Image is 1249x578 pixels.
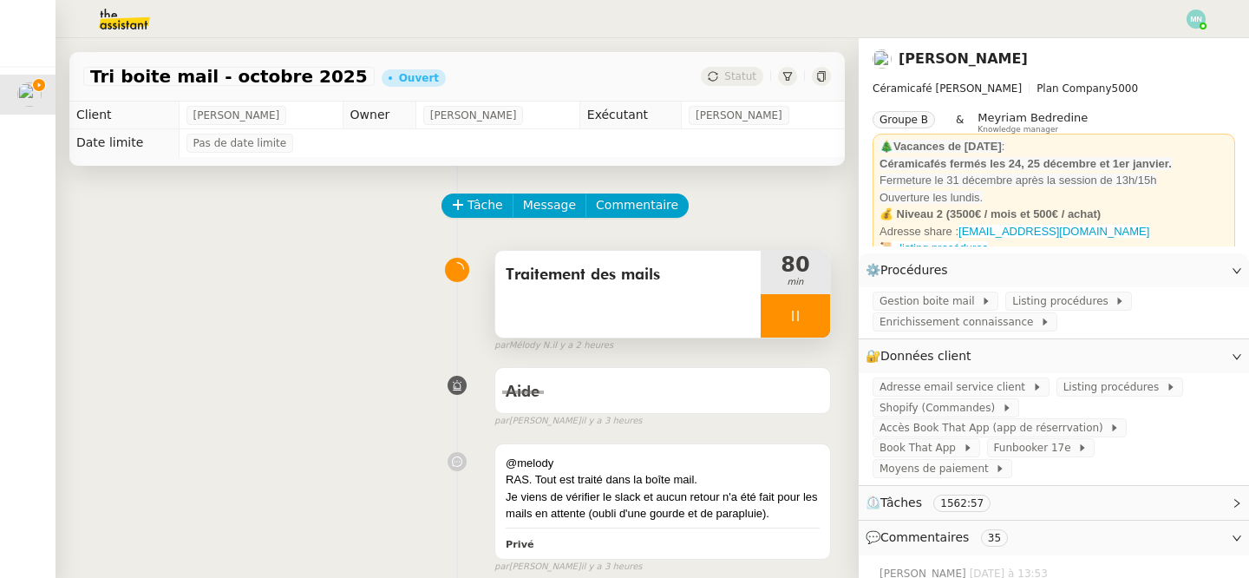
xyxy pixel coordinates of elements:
small: [PERSON_NAME] [494,560,642,575]
span: Données client [880,349,971,363]
button: Tâche [441,194,513,218]
div: Je viens de vérifier le slack et aucun retour n'a été fait pour les mails en attente (oubli d'une... [506,489,820,522]
span: Shopify (Commandes) [880,399,1002,417]
small: Mélody N. [494,338,613,353]
span: ⏲️ [866,496,1005,509]
span: Tâche [468,195,503,215]
small: [PERSON_NAME] [494,414,642,429]
span: Fermeture le 31 décembre après la session de 13h/15h [880,174,1156,187]
span: Procédures [880,263,948,277]
div: ⏲️Tâches 1562:57 [859,486,1249,520]
strong: 🎄Vacances de [DATE] [880,140,1002,153]
span: Tâches [880,496,922,509]
span: Funbooker 17e [994,439,1078,456]
span: Knowledge manager [978,125,1058,135]
div: Adresse share : [880,223,1228,240]
span: il y a 3 heures [581,560,643,575]
span: il y a 3 heures [581,414,643,429]
span: Listing procédures [1012,292,1115,310]
span: par [494,414,509,429]
span: Adresse email service client [880,378,1032,396]
span: Ouverture les lundis. [880,191,983,204]
a: [EMAIL_ADDRESS][DOMAIN_NAME] [958,225,1149,238]
td: Owner [343,102,415,129]
b: Privé [506,539,533,550]
span: par [494,560,509,575]
nz-tag: 1562:57 [933,495,991,512]
td: Client [69,102,179,129]
span: Moyens de paiement [880,460,995,477]
span: ⚙️ [866,260,956,280]
nz-tag: Groupe B [873,111,935,128]
a: 📜. listing procédures [880,241,988,254]
span: min [761,275,830,290]
span: 5000 [1112,82,1139,95]
span: Céramicafé [PERSON_NAME] [873,82,1022,95]
div: ⚙️Procédures [859,253,1249,287]
strong: 💰 Niveau 2 (3500€ / mois et 500€ / achat) [880,207,1101,220]
td: Date limite [69,129,179,157]
span: [PERSON_NAME] [193,107,280,124]
span: [PERSON_NAME] [696,107,782,124]
span: Plan Company [1036,82,1111,95]
img: svg [1187,10,1206,29]
span: Meyriam Bedredine [978,111,1088,124]
span: Listing procédures [1063,378,1166,396]
img: users%2F9mvJqJUvllffspLsQzytnd0Nt4c2%2Favatar%2F82da88e3-d90d-4e39-b37d-dcb7941179ae [873,49,892,69]
span: 💬 [866,530,1015,544]
span: Accès Book That App (app de réserrvation) [880,419,1109,437]
div: RAS. Tout est traité dans la boîte mail. [506,471,820,489]
app-user-label: Knowledge manager [978,111,1088,134]
span: par [494,338,509,353]
span: [PERSON_NAME] [430,107,517,124]
span: Commentaire [596,195,678,215]
span: Commentaires [880,530,969,544]
span: Enrichissement connaissance [880,313,1040,331]
span: : [1002,140,1005,153]
span: Statut [724,70,756,82]
nz-tag: 35 [981,529,1008,547]
div: 🔐Données client [859,339,1249,373]
span: il y a 2 heures [552,338,613,353]
td: Exécutant [579,102,681,129]
div: @melody [506,455,820,472]
button: Message [513,194,586,218]
button: Commentaire [585,194,689,218]
span: Message [523,195,576,215]
span: Pas de date limite [193,135,287,152]
div: 💬Commentaires 35 [859,521,1249,555]
span: Traitement des mails [506,262,750,288]
span: Tri boite mail - octobre 2025 [90,68,368,85]
span: 🔐 [866,346,978,366]
span: Book That App [880,439,963,456]
span: Aide [506,384,539,400]
strong: Céramicafés fermés les 24, 25 décembre et 1er janvier. [880,157,1172,170]
div: Ouvert [399,73,439,83]
span: & [956,111,964,134]
a: [PERSON_NAME] [899,50,1028,67]
span: 80 [761,254,830,275]
span: Gestion boite mail [880,292,981,310]
img: users%2F9mvJqJUvllffspLsQzytnd0Nt4c2%2Favatar%2F82da88e3-d90d-4e39-b37d-dcb7941179ae [17,82,42,107]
